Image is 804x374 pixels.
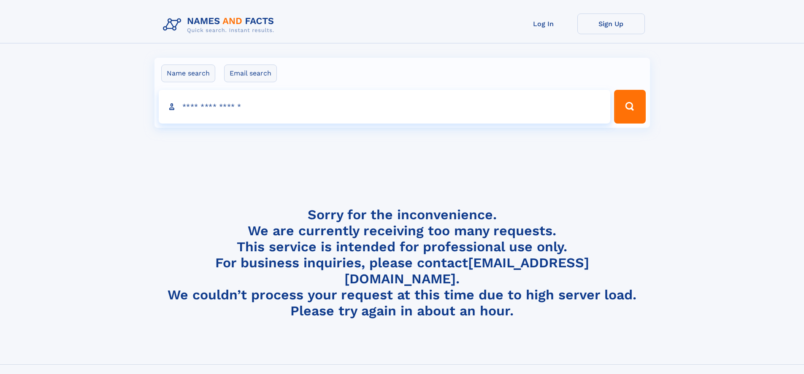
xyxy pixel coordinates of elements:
[614,90,645,124] button: Search Button
[161,65,215,82] label: Name search
[160,207,645,319] h4: Sorry for the inconvenience. We are currently receiving too many requests. This service is intend...
[160,13,281,36] img: Logo Names and Facts
[344,255,589,287] a: [EMAIL_ADDRESS][DOMAIN_NAME]
[577,13,645,34] a: Sign Up
[224,65,277,82] label: Email search
[510,13,577,34] a: Log In
[159,90,611,124] input: search input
